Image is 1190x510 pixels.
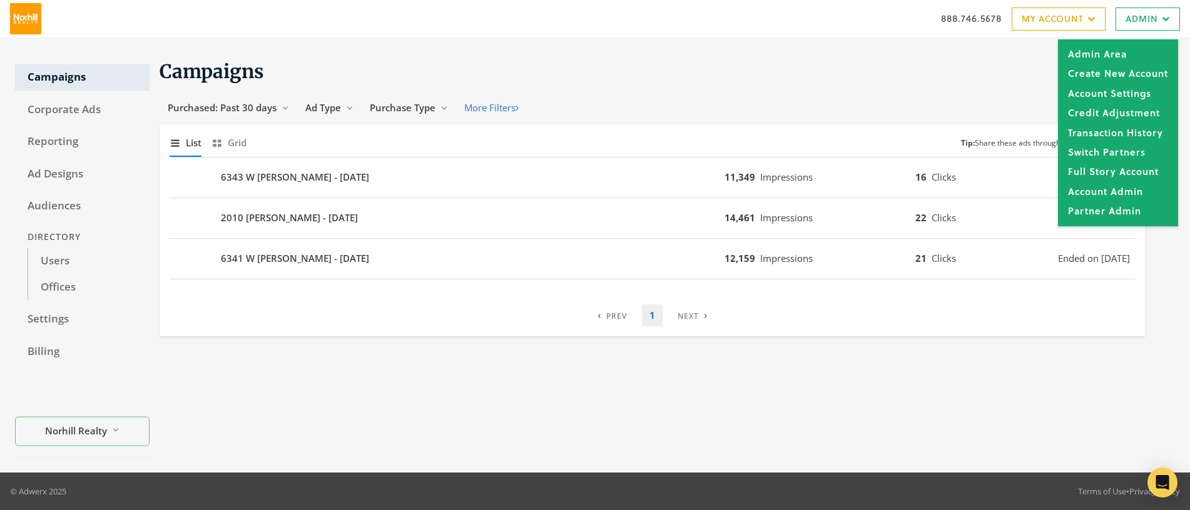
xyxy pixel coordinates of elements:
[305,101,341,114] span: Ad Type
[28,274,150,301] a: Offices
[15,193,150,219] a: Audiences
[160,96,297,119] button: Purchased: Past 30 days
[1063,83,1173,102] a: Account Settings
[932,171,956,183] span: Clicks
[642,304,663,326] a: 1
[221,170,369,184] b: 6343 W [PERSON_NAME] - [DATE]
[932,252,956,264] span: Clicks
[160,59,264,83] span: Campaigns
[10,485,66,497] p: © Adwerx 2025
[186,136,201,150] span: List
[15,226,150,249] div: Directory
[915,211,927,224] b: 22
[221,211,358,225] b: 2010 [PERSON_NAME] - [DATE]
[1063,142,1173,161] a: Switch Partners
[1063,64,1173,83] a: Create New Account
[961,137,1084,149] small: Share these ads through a CSV.
[211,129,247,156] button: Grid
[370,101,435,114] span: Purchase Type
[15,97,150,123] a: Corporate Ads
[15,129,150,155] a: Reporting
[1078,486,1126,497] a: Terms of Use
[168,101,277,114] span: Purchased: Past 30 days
[221,251,369,266] b: 6341 W [PERSON_NAME] - [DATE]
[760,171,813,183] span: Impressions
[170,129,201,156] button: List
[1116,7,1180,31] a: Admin
[961,137,975,148] b: Tip:
[760,252,813,264] span: Impressions
[1063,201,1173,221] a: Partner Admin
[10,3,41,34] img: Adwerx
[1063,181,1173,201] a: Account Admin
[932,211,956,224] span: Clicks
[1063,162,1173,181] a: Full Story Account
[362,96,456,119] button: Purchase Type
[1147,467,1177,497] div: Open Intercom Messenger
[170,203,1135,233] button: 2010 [PERSON_NAME] - [DATE]14,461Impressions22ClicksEnded on [DATE]
[45,423,107,437] span: Norhill Realty
[228,136,247,150] span: Grid
[760,211,813,224] span: Impressions
[15,306,150,332] a: Settings
[15,417,150,446] button: Norhill Realty
[15,161,150,187] a: Ad Designs
[28,248,150,274] a: Users
[170,244,1135,274] button: 6341 W [PERSON_NAME] - [DATE]12,159Impressions21ClicksEnded on [DATE]
[456,96,527,119] button: More Filters
[1058,251,1130,266] span: Ended on [DATE]
[725,252,755,264] b: 12,159
[1063,44,1173,64] a: Admin Area
[725,211,755,224] b: 14,461
[1129,486,1180,497] a: Privacy Policy
[915,171,927,183] b: 16
[941,12,1002,25] a: 888.746.5678
[915,252,927,264] b: 21
[1063,122,1173,142] a: Transaction History
[590,304,715,326] nav: pagination
[15,339,150,365] a: Billing
[1012,7,1106,31] a: My Account
[170,162,1135,192] button: 6343 W [PERSON_NAME] - [DATE]11,349Impressions16ClicksEnded on [DATE]
[15,64,150,91] a: Campaigns
[1078,485,1180,497] div: •
[1063,103,1173,122] a: Credit Adjustment
[725,171,755,183] b: 11,349
[297,96,362,119] button: Ad Type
